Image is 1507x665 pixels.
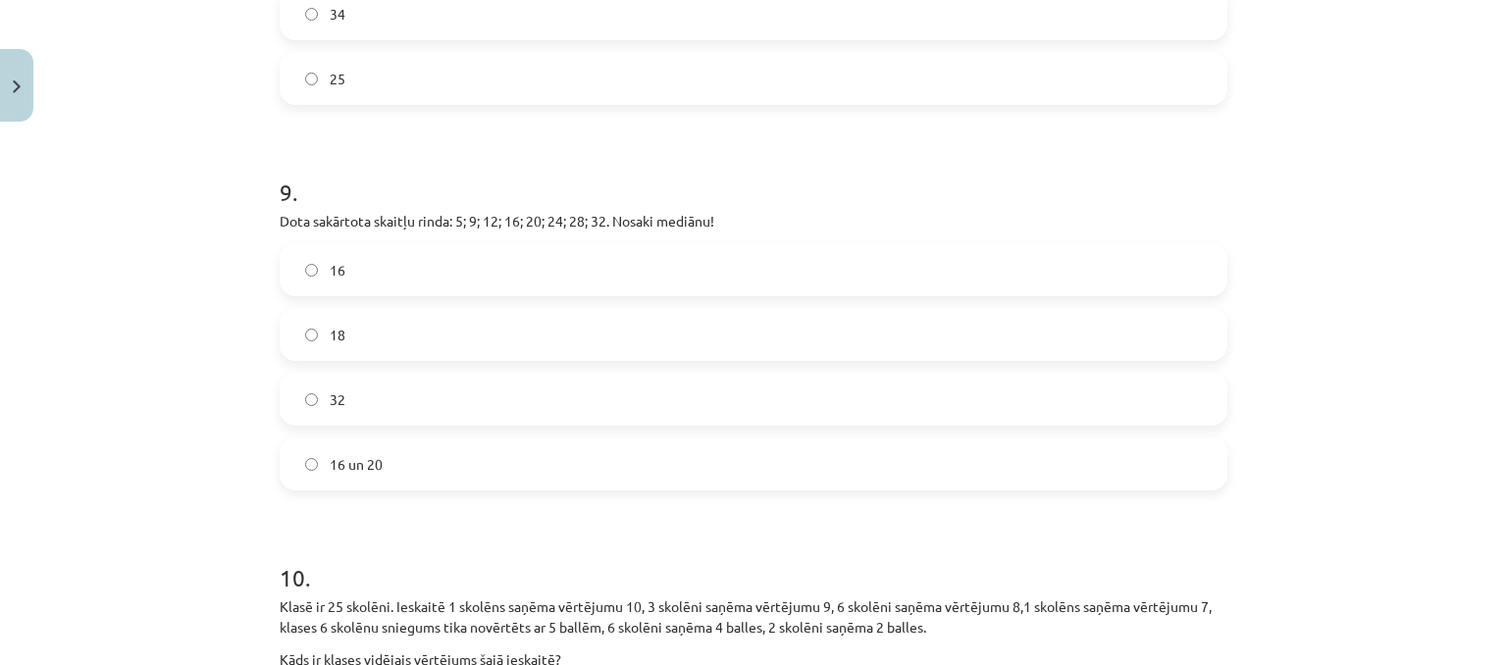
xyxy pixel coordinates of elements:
[305,73,318,85] input: 25
[305,458,318,471] input: 16 un 20
[330,4,345,25] span: 34
[305,393,318,406] input: 32
[305,264,318,277] input: 16
[305,8,318,21] input: 34
[13,80,21,93] img: icon-close-lesson-0947bae3869378f0d4975bcd49f059093ad1ed9edebbc8119c70593378902aed.svg
[330,454,383,475] span: 16 un 20
[280,596,1227,638] p: Klasē ir 25 skolēni. Ieskaitē 1 skolēns saņēma vērtējumu 10, 3 skolēni saņēma vērtējumu 9, 6 skol...
[330,69,345,89] span: 25
[280,530,1227,590] h1: 10 .
[330,260,345,281] span: 16
[330,389,345,410] span: 32
[330,325,345,345] span: 18
[280,144,1227,205] h1: 9 .
[280,211,1227,231] p: Dota sakārtota skaitļu rinda: 5; 9; 12; 16; 20; 24; 28; 32. Nosaki mediānu!
[305,329,318,341] input: 18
